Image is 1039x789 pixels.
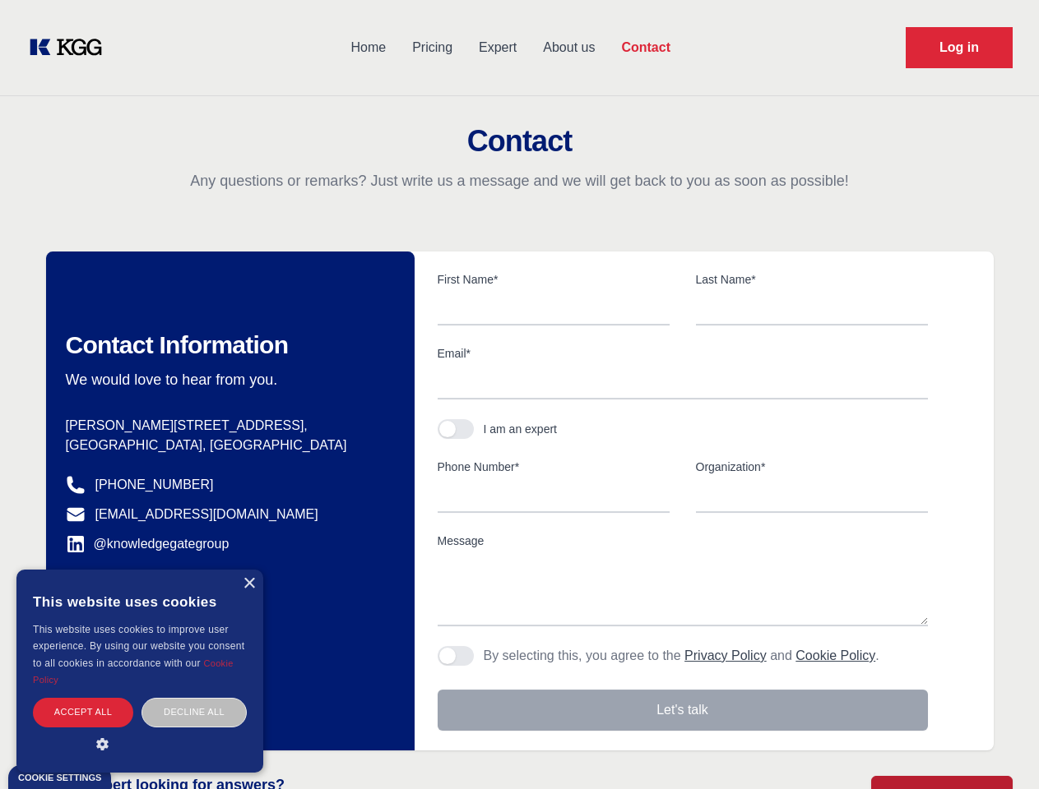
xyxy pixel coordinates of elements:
[20,171,1019,191] p: Any questions or remarks? Just write us a message and we will get back to you as soon as possible!
[484,421,558,437] div: I am an expert
[33,698,133,727] div: Accept all
[20,125,1019,158] h2: Contact
[438,271,670,288] label: First Name*
[95,505,318,524] a: [EMAIL_ADDRESS][DOMAIN_NAME]
[399,26,466,69] a: Pricing
[66,370,388,390] p: We would love to hear from you.
[337,26,399,69] a: Home
[466,26,530,69] a: Expert
[795,648,875,662] a: Cookie Policy
[26,35,115,61] a: KOL Knowledge Platform: Talk to Key External Experts (KEE)
[141,698,247,727] div: Decline all
[66,436,388,455] p: [GEOGRAPHIC_DATA], [GEOGRAPHIC_DATA]
[906,27,1013,68] a: Request Demo
[33,582,247,621] div: This website uses cookies
[243,578,255,590] div: Close
[66,416,388,436] p: [PERSON_NAME][STREET_ADDRESS],
[957,710,1039,789] iframe: Chat Widget
[66,330,388,360] h2: Contact Information
[696,271,928,288] label: Last Name*
[33,658,234,685] a: Cookie Policy
[33,624,244,669] span: This website uses cookies to improve user experience. By using our website you consent to all coo...
[66,534,230,554] a: @knowledgegategroup
[684,648,767,662] a: Privacy Policy
[530,26,608,69] a: About us
[696,459,928,475] label: Organization*
[438,459,670,475] label: Phone Number*
[484,646,879,666] p: By selecting this, you agree to the and .
[438,345,928,362] label: Email*
[18,773,101,782] div: Cookie settings
[438,533,928,549] label: Message
[608,26,684,69] a: Contact
[95,475,214,495] a: [PHONE_NUMBER]
[438,690,928,731] button: Let's talk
